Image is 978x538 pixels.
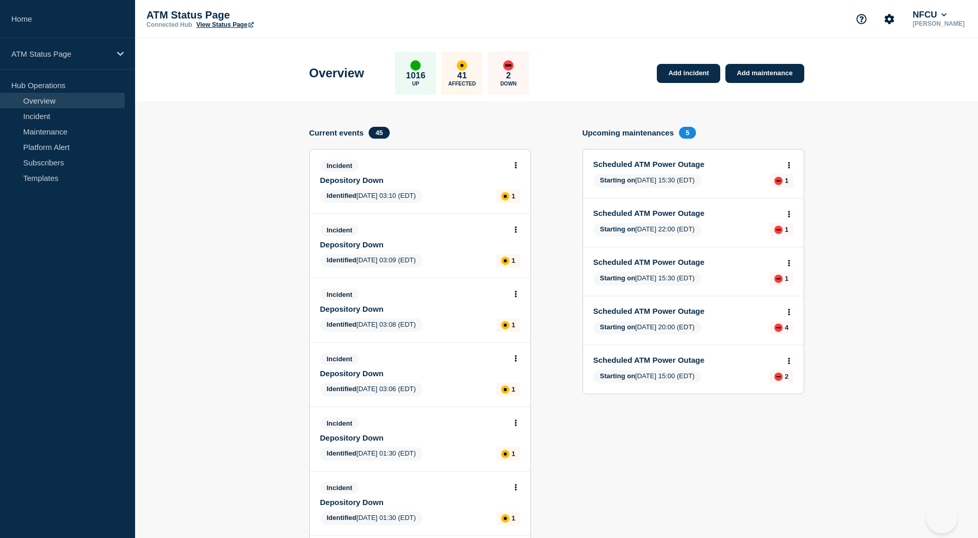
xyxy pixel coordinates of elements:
[501,257,509,265] div: affected
[511,385,515,393] p: 1
[320,289,359,300] span: Incident
[320,369,506,378] a: Depository Down
[196,21,254,28] a: View Status Page
[593,160,780,169] a: Scheduled ATM Power Outage
[457,60,467,71] div: affected
[501,321,509,329] div: affected
[320,176,506,184] a: Depository Down
[593,223,702,237] span: [DATE] 22:00 (EDT)
[320,447,423,461] span: [DATE] 01:30 (EDT)
[320,498,506,507] a: Depository Down
[501,385,509,394] div: affected
[320,433,506,442] a: Depository Down
[511,257,515,264] p: 1
[600,225,636,233] span: Starting on
[320,160,359,172] span: Incident
[785,373,788,380] p: 2
[600,372,636,380] span: Starting on
[511,514,515,522] p: 1
[501,450,509,458] div: affected
[774,373,783,381] div: down
[11,49,110,58] p: ATM Status Page
[320,383,423,396] span: [DATE] 03:06 (EDT)
[600,176,636,184] span: Starting on
[785,226,788,233] p: 1
[851,8,872,30] button: Support
[593,370,702,383] span: [DATE] 15:00 (EDT)
[146,21,192,28] p: Connected Hub
[449,81,476,87] p: Affected
[320,417,359,429] span: Incident
[593,307,780,315] a: Scheduled ATM Power Outage
[511,192,515,200] p: 1
[511,450,515,458] p: 1
[500,81,517,87] p: Down
[600,274,636,282] span: Starting on
[309,66,364,80] h1: Overview
[410,60,421,71] div: up
[774,226,783,234] div: down
[320,512,423,525] span: [DATE] 01:30 (EDT)
[406,71,425,81] p: 1016
[774,275,783,283] div: down
[910,10,949,20] button: NFCU
[327,385,357,393] span: Identified
[878,8,900,30] button: Account settings
[593,209,780,217] a: Scheduled ATM Power Outage
[593,174,702,188] span: [DATE] 15:30 (EDT)
[327,321,357,328] span: Identified
[926,502,957,533] iframe: Help Scout Beacon - Open
[146,9,353,21] p: ATM Status Page
[600,323,636,331] span: Starting on
[785,275,788,282] p: 1
[320,318,423,332] span: [DATE] 03:08 (EDT)
[593,272,702,285] span: [DATE] 15:30 (EDT)
[506,71,511,81] p: 2
[785,177,788,184] p: 1
[369,127,389,139] span: 45
[785,324,788,331] p: 4
[327,449,357,457] span: Identified
[725,64,804,83] a: Add maintenance
[679,127,696,139] span: 5
[320,353,359,365] span: Incident
[412,81,419,87] p: Up
[320,190,423,203] span: [DATE] 03:10 (EDT)
[501,192,509,200] div: affected
[593,258,780,266] a: Scheduled ATM Power Outage
[583,128,674,137] h4: Upcoming maintenances
[774,177,783,185] div: down
[501,514,509,523] div: affected
[457,71,467,81] p: 41
[320,254,423,267] span: [DATE] 03:09 (EDT)
[320,240,506,249] a: Depository Down
[593,356,780,364] a: Scheduled ATM Power Outage
[309,128,364,137] h4: Current events
[593,321,702,334] span: [DATE] 20:00 (EDT)
[327,192,357,199] span: Identified
[503,60,513,71] div: down
[327,256,357,264] span: Identified
[511,321,515,329] p: 1
[910,20,967,27] p: [PERSON_NAME]
[320,224,359,236] span: Incident
[657,64,720,83] a: Add incident
[320,305,506,313] a: Depository Down
[320,482,359,494] span: Incident
[774,324,783,332] div: down
[327,514,357,522] span: Identified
